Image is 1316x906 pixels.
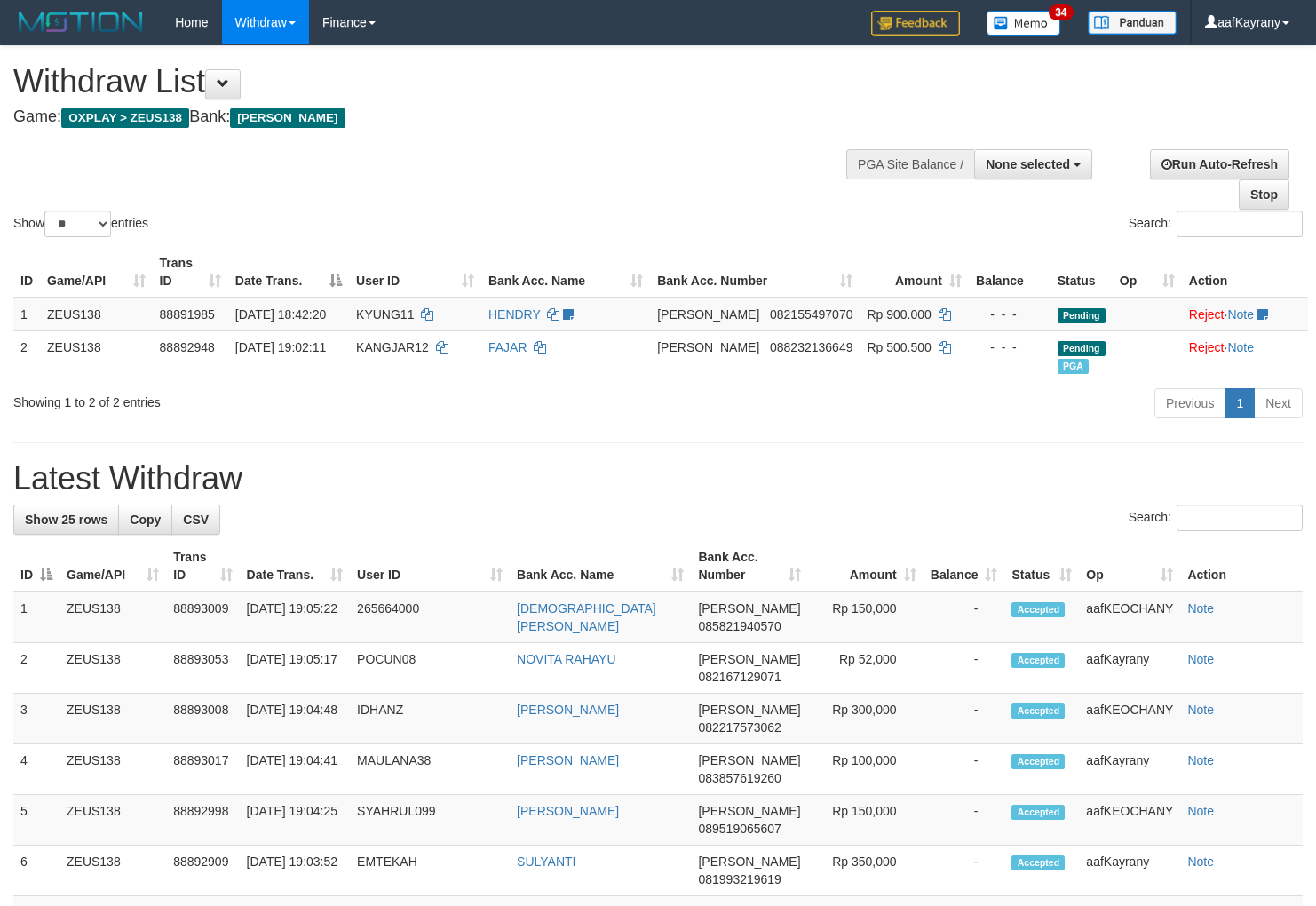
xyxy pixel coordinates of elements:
th: Balance: activate to sort column ascending [924,541,1005,592]
th: Amount: activate to sort column ascending [808,541,924,592]
a: CSV [171,505,220,535]
input: Search: [1177,211,1303,237]
td: 4 [13,744,59,795]
td: - [924,846,1005,896]
td: ZEUS138 [59,643,166,694]
th: Date Trans.: activate to sort column ascending [240,541,350,592]
td: - [924,592,1005,643]
th: Amount: activate to sort column ascending [860,247,968,298]
span: [PERSON_NAME] [698,804,800,818]
th: User ID: activate to sort column ascending [350,541,510,592]
td: aafKEOCHANY [1079,795,1180,846]
td: · [1182,298,1308,331]
span: Rp 900.000 [867,307,931,322]
span: Copy 089519065607 to clipboard [698,822,781,836]
td: - [924,643,1005,694]
th: Balance [969,247,1050,298]
th: Bank Acc. Number: activate to sort column ascending [691,541,807,592]
td: Rp 300,000 [808,694,924,744]
td: 265664000 [350,592,510,643]
span: CSV [183,513,209,527]
td: ZEUS138 [59,744,166,795]
span: Show 25 rows [25,513,107,527]
th: Bank Acc. Name: activate to sort column ascending [481,247,650,298]
span: Accepted [1011,703,1065,719]
th: Date Trans.: activate to sort column descending [228,247,349,298]
div: PGA Site Balance / [846,149,974,179]
a: Note [1187,652,1214,666]
span: Copy 081993219619 to clipboard [698,872,781,886]
a: Note [1187,703,1214,717]
td: ZEUS138 [59,846,166,896]
span: Marked by aafanarl [1058,359,1089,374]
span: Rp 500.500 [867,340,931,354]
a: HENDRY [488,307,541,322]
span: 34 [1049,4,1073,20]
span: [PERSON_NAME] [698,854,800,869]
a: Note [1187,854,1214,869]
span: [DATE] 19:02:11 [235,340,326,354]
td: Rp 100,000 [808,744,924,795]
th: Game/API: activate to sort column ascending [40,247,153,298]
a: Next [1254,388,1303,418]
td: · [1182,330,1308,381]
th: Status: activate to sort column ascending [1004,541,1079,592]
label: Show entries [13,211,148,237]
td: POCUN08 [350,643,510,694]
span: Pending [1058,308,1106,323]
span: Accepted [1011,602,1065,617]
th: ID: activate to sort column descending [13,541,59,592]
td: ZEUS138 [59,694,166,744]
td: [DATE] 19:04:48 [240,694,350,744]
th: ID [13,247,40,298]
th: Op: activate to sort column ascending [1113,247,1182,298]
td: Rp 350,000 [808,846,924,896]
a: SULYANTI [517,854,575,869]
a: Show 25 rows [13,505,119,535]
a: Run Auto-Refresh [1150,149,1289,179]
span: [PERSON_NAME] [698,652,800,666]
span: Copy 082167129071 to clipboard [698,670,781,684]
td: aafKEOCHANY [1079,694,1180,744]
th: Trans ID: activate to sort column ascending [166,541,239,592]
a: NOVITA RAHAYU [517,652,616,666]
div: - - - [976,338,1043,356]
td: ZEUS138 [40,298,153,331]
th: Bank Acc. Number: activate to sort column ascending [650,247,860,298]
a: [DEMOGRAPHIC_DATA][PERSON_NAME] [517,601,656,633]
td: Rp 150,000 [808,592,924,643]
a: [PERSON_NAME] [517,753,619,767]
span: [PERSON_NAME] [698,703,800,717]
td: aafKayrany [1079,846,1180,896]
span: 88892948 [160,340,215,354]
h1: Latest Withdraw [13,461,1303,497]
td: [DATE] 19:04:25 [240,795,350,846]
h1: Withdraw List [13,64,860,99]
a: Note [1187,601,1214,616]
th: Trans ID: activate to sort column ascending [153,247,228,298]
td: IDHANZ [350,694,510,744]
td: MAULANA38 [350,744,510,795]
th: Bank Acc. Name: activate to sort column ascending [510,541,691,592]
th: Action [1182,247,1308,298]
td: 1 [13,592,59,643]
td: 1 [13,298,40,331]
th: Status [1050,247,1113,298]
h4: Game: Bank: [13,108,860,126]
span: [PERSON_NAME] [657,340,759,354]
span: None selected [986,157,1070,171]
td: 88893009 [166,592,239,643]
img: panduan.png [1088,11,1177,35]
span: [DATE] 18:42:20 [235,307,326,322]
a: Previous [1154,388,1225,418]
th: Game/API: activate to sort column ascending [59,541,166,592]
td: aafKEOCHANY [1079,592,1180,643]
th: User ID: activate to sort column ascending [349,247,481,298]
span: KYUNG11 [356,307,414,322]
span: Copy [130,513,161,527]
span: Copy 083857619260 to clipboard [698,771,781,785]
td: 88892909 [166,846,239,896]
td: ZEUS138 [59,592,166,643]
select: Showentries [44,211,111,237]
span: Accepted [1011,855,1065,870]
